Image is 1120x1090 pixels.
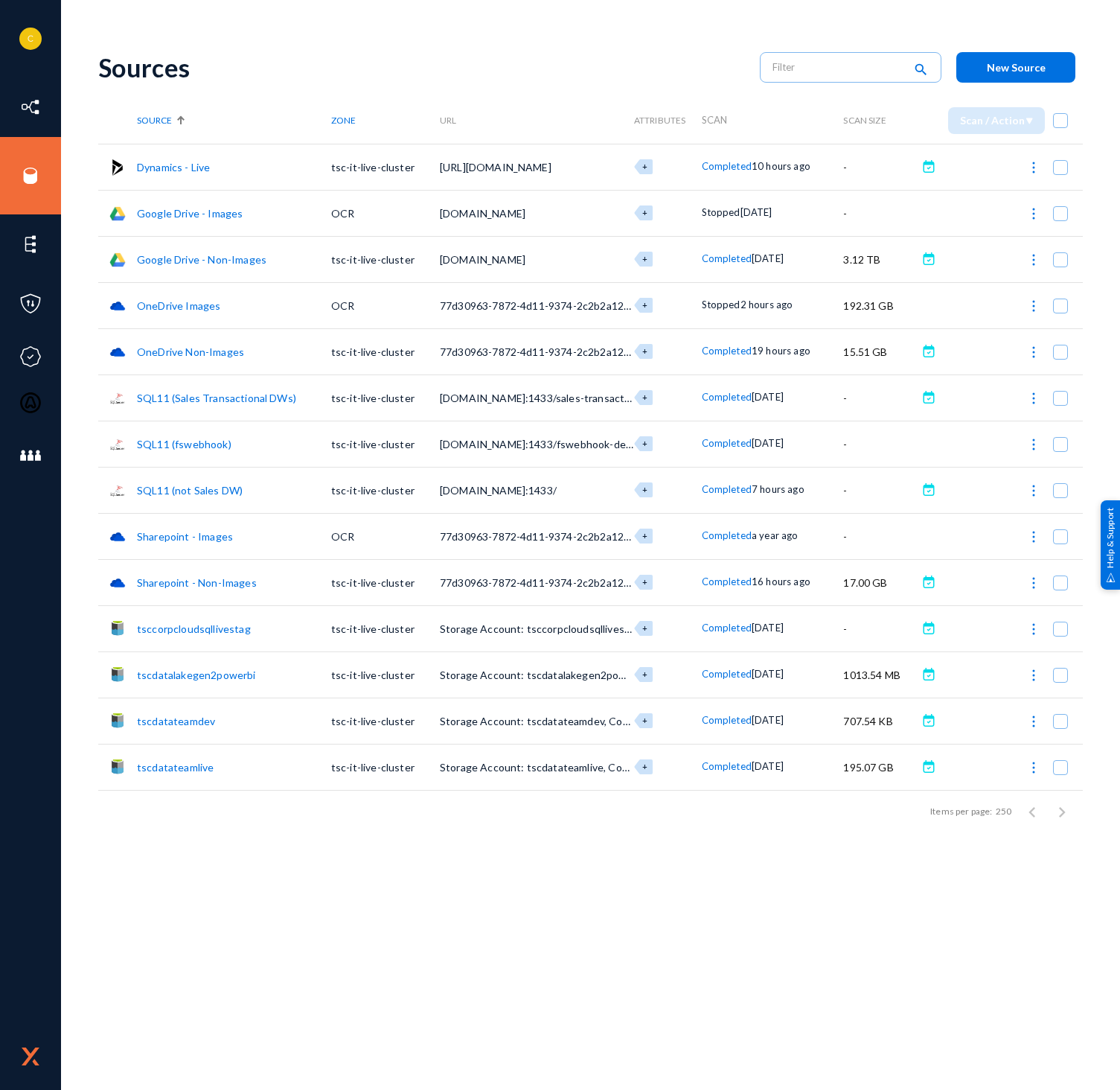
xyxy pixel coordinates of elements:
[843,236,918,282] td: 3.12 TB
[331,190,440,236] td: OCR
[752,345,810,357] span: 19 hours ago
[752,529,799,541] span: a year ago
[137,299,220,312] a: OneDrive Images
[1026,622,1041,637] img: icon-more.svg
[19,392,42,414] img: icon-oauth.svg
[137,253,266,266] a: Google Drive - Non-Images
[331,144,440,190] td: tsc-it-live-cluster
[752,668,784,680] span: [DATE]
[137,207,243,220] a: Google Drive - Images
[843,513,918,559] td: -
[98,52,745,83] div: Sources
[702,391,752,403] span: Completed
[843,605,918,651] td: -
[752,252,784,264] span: [DATE]
[331,282,440,328] td: OCR
[1026,391,1041,406] img: icon-more.svg
[1026,483,1041,498] img: icon-more.svg
[109,575,126,591] img: onedrive.png
[440,669,752,681] span: Storage Account: tscdatalakegen2powerbi, Container: undefined
[702,437,752,449] span: Completed
[1017,797,1047,826] button: Previous page
[642,715,647,725] span: +
[702,668,752,680] span: Completed
[987,61,1046,74] span: New Source
[331,467,440,513] td: tsc-it-live-cluster
[137,115,331,126] div: Source
[19,28,42,50] img: 1687c577c4dc085bd5ba4471514e2ea1
[1026,714,1041,729] img: icon-more.svg
[1026,345,1041,360] img: icon-more.svg
[1047,797,1077,826] button: Next page
[642,531,647,541] span: +
[642,254,647,264] span: +
[137,392,296,404] a: SQL11 (Sales Transactional DWs)
[843,115,886,126] span: Scan Size
[752,437,784,449] span: [DATE]
[440,345,647,358] span: 77d30963-7872-4d11-9374-2c2b2a12ad65
[440,484,557,497] span: [DOMAIN_NAME]:1433/
[440,576,647,589] span: 77d30963-7872-4d11-9374-2c2b2a12ad65
[440,207,525,220] span: [DOMAIN_NAME]
[137,115,172,126] span: Source
[109,436,126,453] img: sqlserver.png
[702,160,752,172] span: Completed
[752,160,810,172] span: 10 hours ago
[740,206,772,218] span: [DATE]
[137,530,233,543] a: Sharepoint - Images
[137,345,244,358] a: OneDrive Non-Images
[1026,437,1041,452] img: icon-more.svg
[843,559,918,605] td: 17.00 GB
[843,144,918,190] td: -
[331,328,440,375] td: tsc-it-live-cluster
[331,375,440,421] td: tsc-it-live-cluster
[912,60,929,80] mat-icon: search
[843,328,918,375] td: 15.51 GB
[1026,160,1041,175] img: icon-more.svg
[740,299,793,310] span: 2 hours ago
[440,392,905,404] span: [DOMAIN_NAME]:1433/sales-transactional-dev,sales-transactional-stage,sales-transactional-live
[137,761,214,774] a: tscdatateamlive
[331,115,356,126] span: Zone
[642,300,647,310] span: +
[109,713,126,730] img: azurestorage.svg
[634,115,686,126] span: Attributes
[642,577,647,587] span: +
[331,559,440,605] td: tsc-it-live-cluster
[19,444,42,467] img: icon-members.svg
[772,56,903,78] input: Filter
[109,252,126,268] img: gdrive.png
[331,698,440,744] td: tsc-it-live-cluster
[702,483,752,495] span: Completed
[137,622,251,635] a: tsccorpcloudsqllivestag
[702,114,728,126] span: Scan
[642,762,647,771] span: +
[137,669,256,681] a: tscdatalakegen2powerbi
[956,52,1075,83] button: New Source
[109,159,126,176] img: microsoftdynamics365.svg
[1101,500,1120,590] div: Help & Support
[109,667,126,683] img: azurestorage.svg
[642,162,647,171] span: +
[137,576,257,589] a: Sharepoint - Non-Images
[752,576,810,587] span: 16 hours ago
[109,759,126,776] img: azurestorage.svg
[642,346,647,356] span: +
[1026,299,1041,313] img: icon-more.svg
[440,253,525,266] span: [DOMAIN_NAME]
[440,115,456,126] span: URL
[702,622,752,634] span: Completed
[331,513,440,559] td: OCR
[702,252,752,264] span: Completed
[19,233,42,255] img: icon-elements.svg
[440,622,747,635] span: Storage Account: tsccorpcloudsqllivestag, Container: undefined
[109,482,126,499] img: sqlserver.png
[109,344,126,360] img: onedrive.png
[137,484,243,497] a: SQL11 (not Sales DW)
[752,760,784,772] span: [DATE]
[642,485,647,494] span: +
[642,208,647,217] span: +
[843,651,918,698] td: 1013.54 MB
[702,714,752,726] span: Completed
[642,392,647,402] span: +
